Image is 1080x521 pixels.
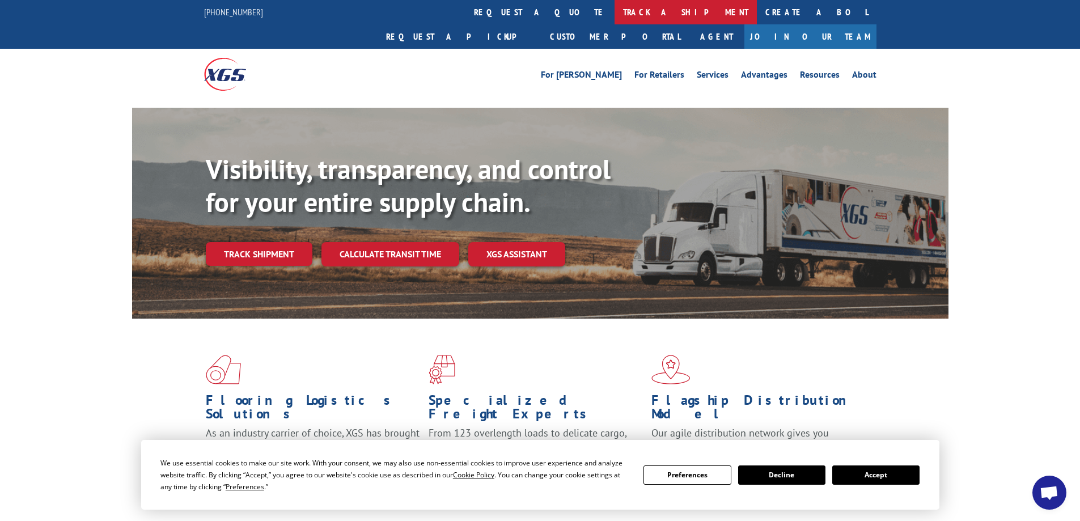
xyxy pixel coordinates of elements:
[206,151,611,219] b: Visibility, transparency, and control for your entire supply chain.
[429,393,643,426] h1: Specialized Freight Experts
[541,24,689,49] a: Customer Portal
[741,70,787,83] a: Advantages
[378,24,541,49] a: Request a pickup
[651,426,860,453] span: Our agile distribution network gives you nationwide inventory management on demand.
[429,426,643,477] p: From 123 overlength loads to delicate cargo, our experienced staff knows the best way to move you...
[634,70,684,83] a: For Retailers
[141,440,939,510] div: Cookie Consent Prompt
[800,70,840,83] a: Resources
[429,355,455,384] img: xgs-icon-focused-on-flooring-red
[738,465,825,485] button: Decline
[689,24,744,49] a: Agent
[651,393,866,426] h1: Flagship Distribution Model
[206,393,420,426] h1: Flooring Logistics Solutions
[453,470,494,480] span: Cookie Policy
[852,70,876,83] a: About
[541,70,622,83] a: For [PERSON_NAME]
[468,242,565,266] a: XGS ASSISTANT
[226,482,264,492] span: Preferences
[1032,476,1066,510] a: Open chat
[744,24,876,49] a: Join Our Team
[832,465,920,485] button: Accept
[160,457,630,493] div: We use essential cookies to make our site work. With your consent, we may also use non-essential ...
[321,242,459,266] a: Calculate transit time
[206,426,420,467] span: As an industry carrier of choice, XGS has brought innovation and dedication to flooring logistics...
[204,6,263,18] a: [PHONE_NUMBER]
[643,465,731,485] button: Preferences
[206,355,241,384] img: xgs-icon-total-supply-chain-intelligence-red
[697,70,729,83] a: Services
[651,355,691,384] img: xgs-icon-flagship-distribution-model-red
[206,242,312,266] a: Track shipment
